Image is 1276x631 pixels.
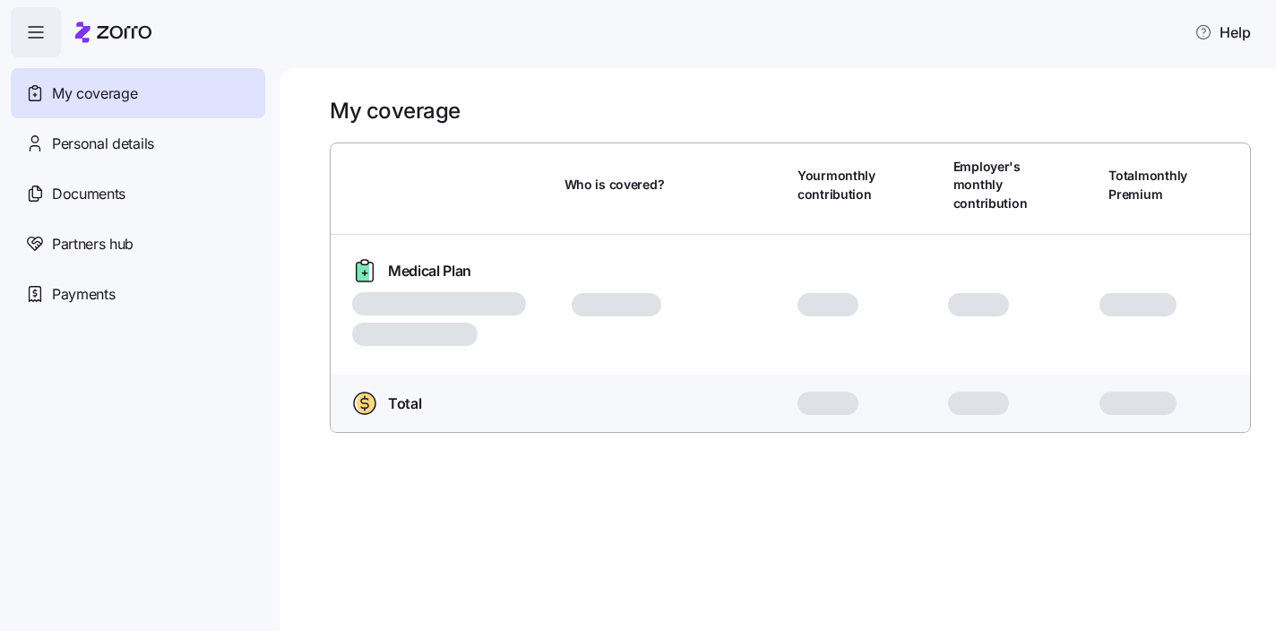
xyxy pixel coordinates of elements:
h1: My coverage [330,97,461,125]
span: Help [1194,22,1251,43]
a: My coverage [11,68,265,118]
span: Your monthly contribution [797,167,875,203]
span: Partners hub [52,233,134,255]
button: Help [1180,14,1265,50]
span: Total monthly Premium [1108,167,1187,203]
span: Total [388,393,421,415]
span: Who is covered? [565,176,665,194]
a: Personal details [11,118,265,169]
span: Payments [52,283,115,306]
span: Documents [52,183,125,205]
span: Employer's monthly contribution [953,158,1028,212]
span: My coverage [52,82,137,105]
a: Partners hub [11,219,265,269]
a: Documents [11,169,265,219]
span: Personal details [52,133,154,155]
a: Payments [11,269,265,319]
span: Medical Plan [388,260,471,282]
